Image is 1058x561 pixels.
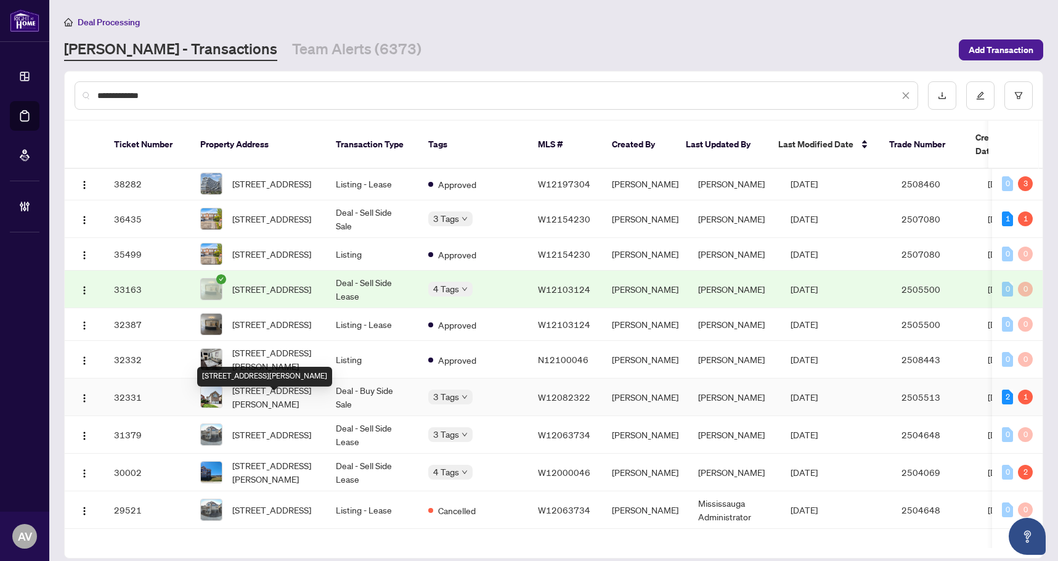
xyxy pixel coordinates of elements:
[791,248,818,260] span: [DATE]
[892,308,978,341] td: 2505500
[232,177,311,190] span: [STREET_ADDRESS]
[966,81,995,110] button: edit
[612,319,678,330] span: [PERSON_NAME]
[1002,502,1013,517] div: 0
[791,213,818,224] span: [DATE]
[892,416,978,454] td: 2504648
[79,321,89,330] img: Logo
[1018,247,1033,261] div: 0
[612,429,678,440] span: [PERSON_NAME]
[1018,176,1033,191] div: 3
[1002,427,1013,442] div: 0
[1002,352,1013,367] div: 0
[538,248,590,260] span: W12154230
[326,308,418,341] td: Listing - Lease
[326,200,418,238] td: Deal - Sell Side Sale
[326,379,418,416] td: Deal - Buy Side Sale
[538,319,590,330] span: W12103124
[326,454,418,491] td: Deal - Sell Side Lease
[462,216,468,222] span: down
[928,81,956,110] button: download
[892,200,978,238] td: 2507080
[1004,81,1033,110] button: filter
[232,503,311,517] span: [STREET_ADDRESS]
[988,213,1015,224] span: [DATE]
[18,528,32,545] span: AV
[201,499,222,520] img: thumbnail-img
[988,391,1015,403] span: [DATE]
[1018,317,1033,332] div: 0
[676,121,768,169] th: Last Updated By
[612,178,678,189] span: [PERSON_NAME]
[78,17,140,28] span: Deal Processing
[959,39,1043,60] button: Add Transaction
[612,284,678,295] span: [PERSON_NAME]
[104,238,190,271] td: 35499
[462,286,468,292] span: down
[190,121,326,169] th: Property Address
[688,168,781,200] td: [PERSON_NAME]
[216,274,226,284] span: check-circle
[79,356,89,366] img: Logo
[79,215,89,225] img: Logo
[892,271,978,308] td: 2505500
[1018,502,1033,517] div: 0
[1002,317,1013,332] div: 0
[75,500,94,520] button: Logo
[326,238,418,271] td: Listing
[462,432,468,438] span: down
[988,248,1015,260] span: [DATE]
[688,491,781,529] td: Mississauga Administrator
[791,391,818,403] span: [DATE]
[538,429,590,440] span: W12063734
[104,121,190,169] th: Ticket Number
[326,491,418,529] td: Listing - Lease
[528,121,602,169] th: MLS #
[791,319,818,330] span: [DATE]
[104,200,190,238] td: 36435
[1018,390,1033,404] div: 1
[75,174,94,194] button: Logo
[104,491,190,529] td: 29521
[201,244,222,264] img: thumbnail-img
[418,121,528,169] th: Tags
[201,173,222,194] img: thumbnail-img
[988,178,1015,189] span: [DATE]
[75,425,94,444] button: Logo
[612,248,678,260] span: [PERSON_NAME]
[791,354,818,365] span: [DATE]
[791,504,818,515] span: [DATE]
[79,285,89,295] img: Logo
[438,318,476,332] span: Approved
[79,506,89,516] img: Logo
[104,168,190,200] td: 38282
[232,247,311,261] span: [STREET_ADDRESS]
[433,282,459,296] span: 4 Tags
[1018,211,1033,226] div: 1
[602,121,676,169] th: Created By
[975,131,1027,158] span: Created Date
[438,504,476,517] span: Cancelled
[433,211,459,226] span: 3 Tags
[232,428,311,441] span: [STREET_ADDRESS]
[612,354,678,365] span: [PERSON_NAME]
[778,137,853,151] span: Last Modified Date
[438,178,476,191] span: Approved
[326,271,418,308] td: Deal - Sell Side Lease
[75,314,94,334] button: Logo
[326,168,418,200] td: Listing - Lease
[966,121,1052,169] th: Created Date
[976,91,985,100] span: edit
[75,279,94,299] button: Logo
[901,91,910,100] span: close
[879,121,966,169] th: Trade Number
[892,238,978,271] td: 2507080
[988,354,1015,365] span: [DATE]
[1002,247,1013,261] div: 0
[538,284,590,295] span: W12103124
[688,416,781,454] td: [PERSON_NAME]
[75,350,94,369] button: Logo
[438,353,476,367] span: Approved
[79,469,89,478] img: Logo
[10,9,39,32] img: logo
